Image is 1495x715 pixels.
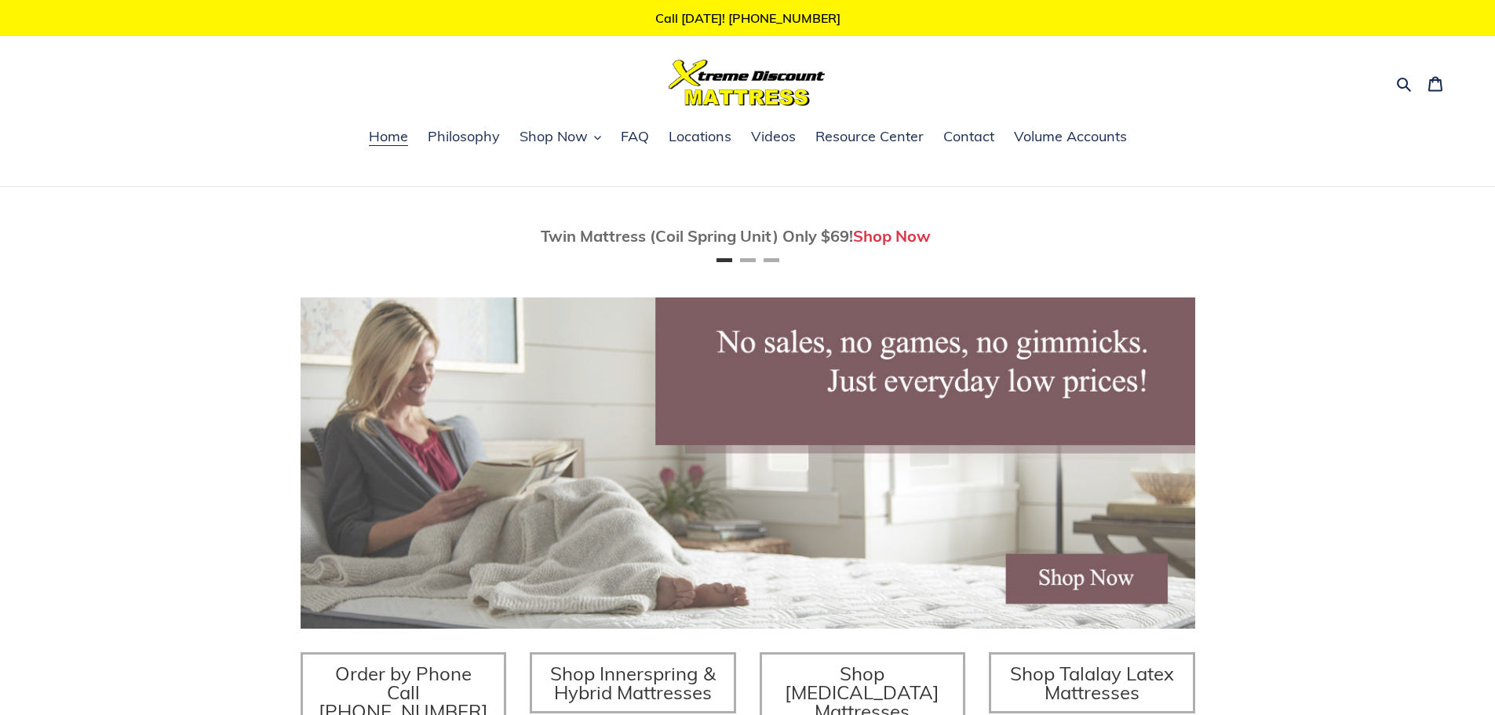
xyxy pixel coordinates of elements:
span: Locations [669,127,731,146]
button: Page 1 [717,258,732,262]
span: Twin Mattress (Coil Spring Unit) Only $69! [541,226,853,246]
a: Resource Center [808,126,932,149]
a: Videos [743,126,804,149]
a: FAQ [613,126,657,149]
button: Page 2 [740,258,756,262]
img: Xtreme Discount Mattress [669,60,826,106]
button: Shop Now [512,126,609,149]
a: Volume Accounts [1006,126,1135,149]
a: Locations [661,126,739,149]
span: Shop Now [520,127,588,146]
span: FAQ [621,127,649,146]
span: Contact [943,127,994,146]
span: Resource Center [815,127,924,146]
a: Philosophy [420,126,508,149]
span: Videos [751,127,796,146]
a: Shop Innerspring & Hybrid Mattresses [530,652,736,713]
button: Page 3 [764,258,779,262]
a: Shop Now [853,226,931,246]
span: Philosophy [428,127,500,146]
img: herobannermay2022-1652879215306_1200x.jpg [301,297,1195,629]
a: Home [361,126,416,149]
span: Shop Innerspring & Hybrid Mattresses [550,662,716,704]
span: Volume Accounts [1014,127,1127,146]
span: Home [369,127,408,146]
a: Contact [935,126,1002,149]
span: Shop Talalay Latex Mattresses [1010,662,1174,704]
a: Shop Talalay Latex Mattresses [989,652,1195,713]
